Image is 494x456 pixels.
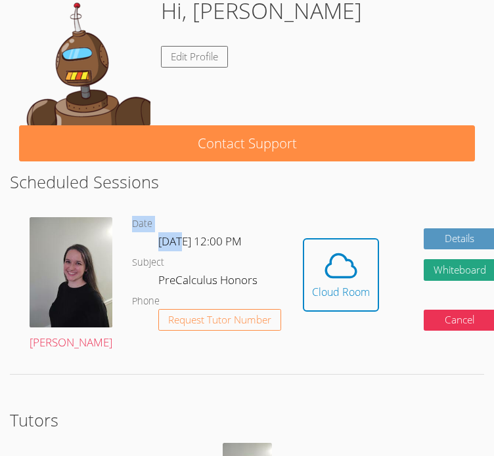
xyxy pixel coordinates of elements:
[10,407,484,432] h2: Tutors
[132,293,160,310] dt: Phone
[161,46,228,68] a: Edit Profile
[303,238,379,312] button: Cloud Room
[19,125,474,161] button: Contact Support
[312,284,370,300] div: Cloud Room
[132,255,164,271] dt: Subject
[10,169,484,194] h2: Scheduled Sessions
[158,234,242,249] span: [DATE] 12:00 PM
[158,271,260,293] dd: PreCalculus Honors
[132,216,152,232] dt: Date
[168,315,271,325] span: Request Tutor Number
[30,217,112,352] a: [PERSON_NAME]
[30,217,112,327] img: avatar.png
[158,309,281,331] button: Request Tutor Number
